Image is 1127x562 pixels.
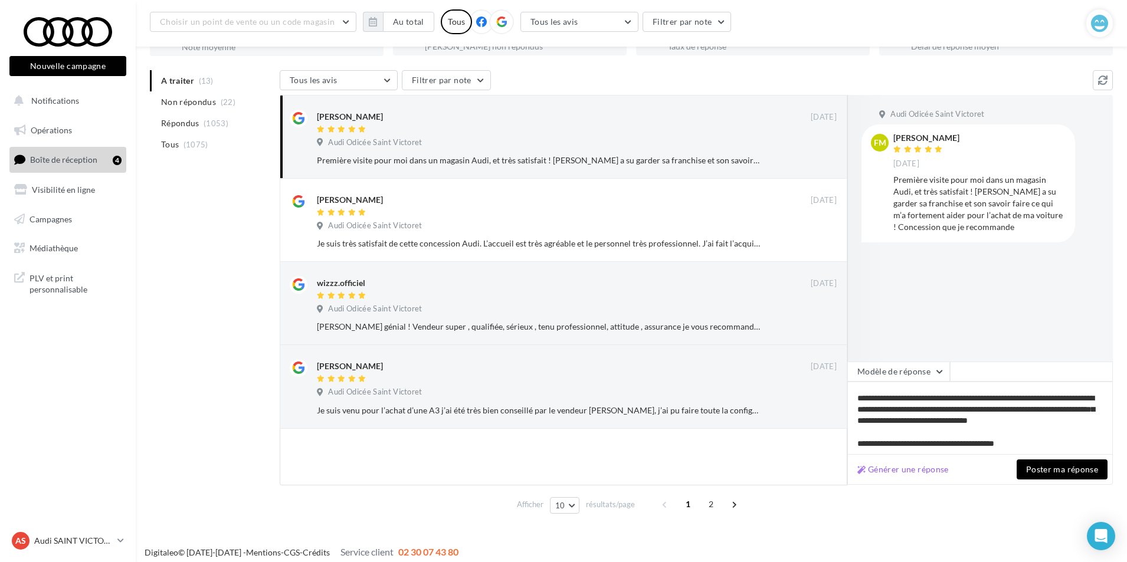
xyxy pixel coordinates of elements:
div: Open Intercom Messenger [1087,522,1115,550]
span: Tous les avis [530,17,578,27]
div: [PERSON_NAME] [317,194,383,206]
span: Audi Odicée Saint Victoret [890,109,984,120]
a: Digitaleo [145,547,178,557]
span: Campagnes [30,213,72,224]
button: 10 [550,497,580,514]
div: [PERSON_NAME] [317,360,383,372]
span: Tous les avis [290,75,338,85]
span: Audi Odicée Saint Victoret [328,137,422,148]
div: Première visite pour moi dans un magasin Audi, et très satisfait ! [PERSON_NAME] a su garder sa f... [317,155,760,166]
span: (1053) [204,119,228,128]
span: Audi Odicée Saint Victoret [328,304,422,314]
div: Je suis très satisfait de cette concession Audi. L’accueil est très agréable et le personnel très... [317,238,760,249]
span: (22) [221,97,235,107]
button: Tous les avis [520,12,638,32]
span: Médiathèque [30,243,78,253]
a: Crédits [303,547,330,557]
button: Générer une réponse [853,462,954,476]
button: Filtrer par note [643,12,732,32]
div: Première visite pour moi dans un magasin Audi, et très satisfait ! [PERSON_NAME] a su garder sa f... [893,174,1066,233]
span: Choisir un point de vente ou un code magasin [160,17,335,27]
span: FM [874,137,886,149]
a: Opérations [7,118,129,143]
span: PLV et print personnalisable [30,270,122,295]
span: [DATE] [811,195,837,206]
span: © [DATE]-[DATE] - - - [145,547,458,557]
button: Poster ma réponse [1017,459,1108,479]
span: Notifications [31,96,79,106]
span: Audi Odicée Saint Victoret [328,387,422,397]
a: Boîte de réception4 [7,147,129,172]
a: Mentions [246,547,281,557]
span: Opérations [31,125,72,135]
div: 4 [113,156,122,165]
span: Boîte de réception [30,155,97,165]
div: Tous [441,9,472,34]
a: Campagnes [7,207,129,232]
span: AS [15,535,26,547]
span: résultats/page [586,499,635,510]
p: Audi SAINT VICTORET [34,535,113,547]
button: Choisir un point de vente ou un code magasin [150,12,356,32]
button: Modèle de réponse [847,361,950,382]
span: Afficher [517,499,543,510]
button: Notifications [7,88,124,113]
span: [DATE] [811,361,837,372]
span: Audi Odicée Saint Victoret [328,221,422,231]
a: CGS [284,547,300,557]
div: [PERSON_NAME] [893,134,959,142]
div: [PERSON_NAME] génial ! Vendeur super , qualifiée, sérieux , tenu professionnel, attitude , assura... [317,321,760,333]
button: Au total [383,12,434,32]
a: AS Audi SAINT VICTORET [9,530,126,552]
span: Service client [340,546,394,557]
span: Visibilité en ligne [32,185,95,195]
span: 02 30 07 43 80 [398,546,458,557]
div: wizzz.officiel [317,277,365,289]
span: (1075) [184,140,208,149]
button: Filtrer par note [402,70,491,90]
a: Visibilité en ligne [7,178,129,202]
span: 2 [702,495,720,514]
div: [PERSON_NAME] [317,111,383,123]
span: [DATE] [893,159,919,169]
a: Médiathèque [7,236,129,261]
span: 1 [679,495,697,514]
button: Au total [363,12,434,32]
span: Répondus [161,117,199,129]
button: Tous les avis [280,70,398,90]
span: Non répondus [161,96,216,108]
button: Nouvelle campagne [9,56,126,76]
span: 10 [555,501,565,510]
a: PLV et print personnalisable [7,265,129,300]
span: Tous [161,139,179,150]
div: Je suis venu pour l’achat d’une A3 j’ai été très bien conseillé par le vendeur [PERSON_NAME], j’a... [317,405,760,416]
span: [DATE] [811,278,837,289]
span: [DATE] [811,112,837,123]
